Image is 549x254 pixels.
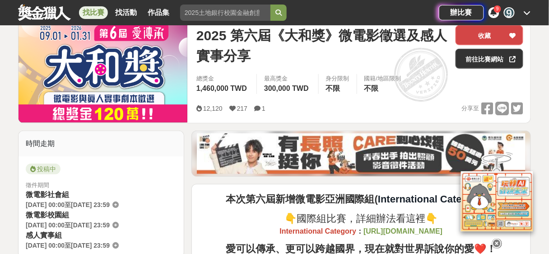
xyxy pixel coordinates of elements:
span: 總獎金 [196,74,249,83]
div: 國籍/地區限制 [364,74,401,83]
a: 找活動 [112,6,140,19]
a: 前往比賽網站 [456,49,523,69]
span: 分享至 [462,102,479,115]
strong: International Category [280,227,357,235]
span: 👇國際組比賽，詳細辦法看這裡👇 [284,213,438,224]
span: 217 [237,105,247,112]
span: [DATE] 00:00 [26,201,65,208]
span: [DATE] 00:00 [26,221,65,229]
span: 最高獎金 [264,74,311,83]
span: 微電影校園組 [26,211,69,219]
span: 至 [65,242,71,249]
a: 找比賽 [79,6,108,19]
div: 身分限制 [326,74,349,83]
button: 收藏 [456,25,523,45]
span: 1 [262,105,265,112]
a: 作品集 [144,6,173,19]
span: 9 [496,6,499,11]
span: 1,460,000 TWD [196,85,247,92]
span: [DATE] 23:59 [71,221,110,229]
img: Cover Image [19,18,187,122]
span: 投稿中 [26,164,60,174]
span: 徵件期間 [26,182,49,188]
span: 不限 [326,85,340,92]
span: 感人實事組 [26,231,62,239]
div: 9 [504,7,515,18]
strong: 本次第六屆新增微電影亞洲國際組( [226,193,378,205]
strong: ： [356,227,363,235]
div: 時間走期 [19,131,184,156]
strong: International Category) [378,193,487,205]
span: 不限 [364,85,379,92]
a: 辦比賽 [439,5,484,20]
span: [DATE] 23:59 [71,201,110,208]
input: 2025土地銀行校園金融創意挑戰賽：從你出發 開啟智慧金融新頁 [180,5,270,21]
img: 35ad34ac-3361-4bcf-919e-8d747461931d.jpg [197,133,526,174]
span: [DATE] 23:59 [71,242,110,249]
span: 300,000 TWD [264,85,309,92]
span: [DATE] 00:00 [26,242,65,249]
a: [URL][DOMAIN_NAME] [363,228,442,235]
span: 至 [65,221,71,229]
span: 微電影社會組 [26,191,69,198]
img: d2146d9a-e6f6-4337-9592-8cefde37ba6b.png [461,171,533,231]
span: 2025 第六屆《大和獎》微電影徵選及感人實事分享 [196,25,448,66]
strong: [URL][DOMAIN_NAME] [363,227,442,235]
span: 12,120 [203,105,223,112]
span: 至 [65,201,71,208]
